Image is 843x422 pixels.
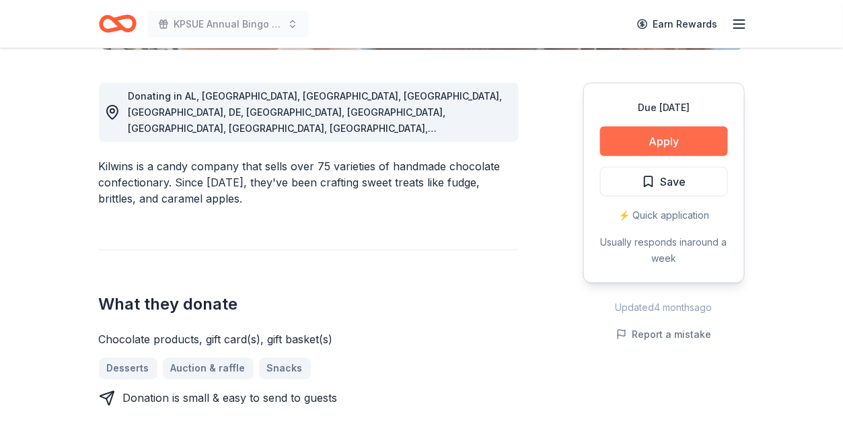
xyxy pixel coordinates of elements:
[259,358,311,380] a: Snacks
[600,234,728,267] div: Usually responds in around a week
[123,390,338,407] div: Donation is small & easy to send to guests
[583,300,745,316] div: Updated 4 months ago
[99,293,519,315] h2: What they donate
[600,207,728,223] div: ⚡️ Quick application
[163,358,254,380] a: Auction & raffle
[600,100,728,116] div: Due [DATE]
[99,158,519,207] div: Kilwins is a candy company that sells over 75 varieties of handmade chocolate confectionary. Sinc...
[600,167,728,197] button: Save
[174,16,282,32] span: KPSUE Annual Bingo Night
[99,8,137,40] a: Home
[99,358,157,380] a: Desserts
[616,326,712,343] button: Report a mistake
[129,90,503,231] span: Donating in AL, [GEOGRAPHIC_DATA], [GEOGRAPHIC_DATA], [GEOGRAPHIC_DATA], [GEOGRAPHIC_DATA], DE, [...
[629,12,726,36] a: Earn Rewards
[99,331,519,347] div: Chocolate products, gift card(s), gift basket(s)
[661,173,686,190] span: Save
[147,11,309,38] button: KPSUE Annual Bingo Night
[600,127,728,156] button: Apply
